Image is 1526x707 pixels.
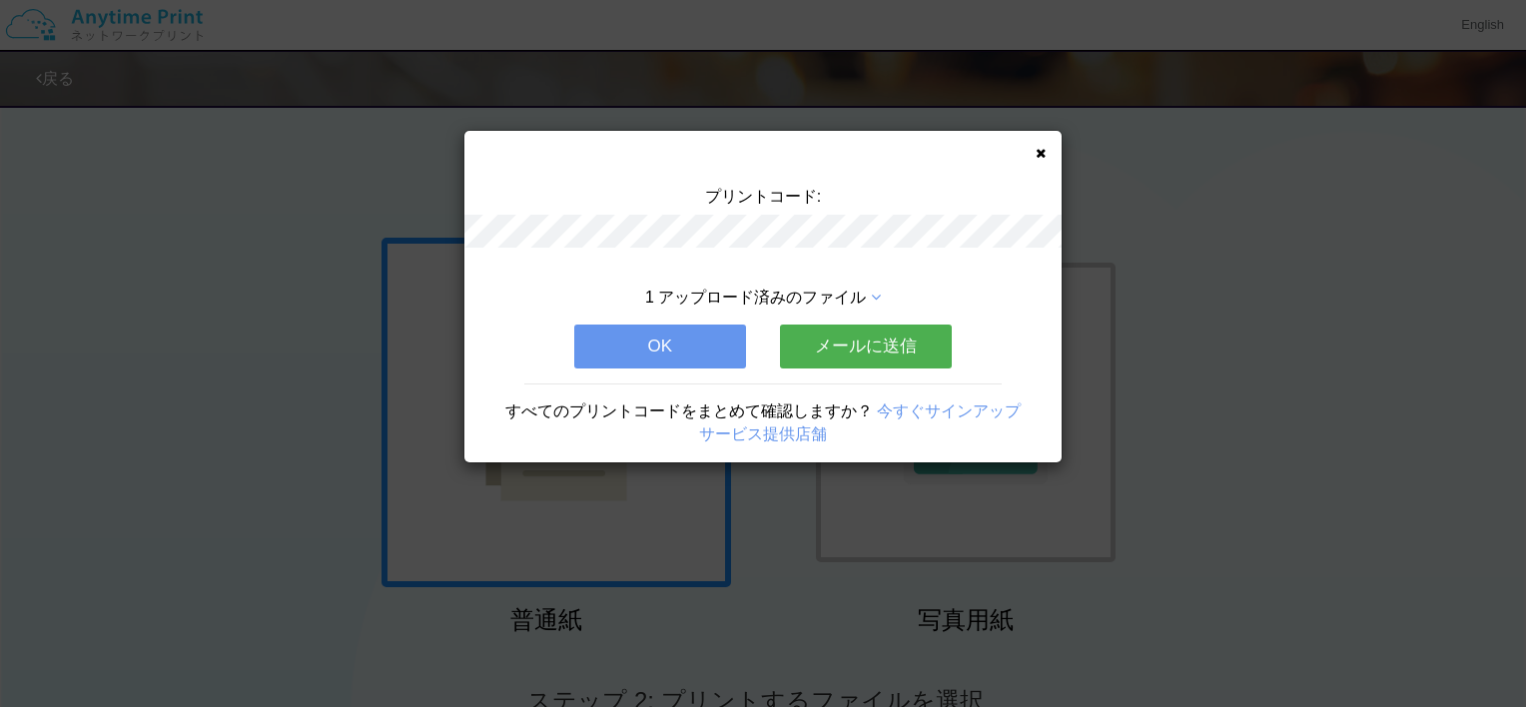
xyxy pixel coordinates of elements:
a: サービス提供店舗 [699,425,827,442]
span: すべてのプリントコードをまとめて確認しますか？ [505,402,873,419]
button: OK [574,325,746,368]
span: プリントコード: [705,188,821,205]
span: 1 アップロード済みのファイル [645,289,866,306]
button: メールに送信 [780,325,952,368]
a: 今すぐサインアップ [877,402,1021,419]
